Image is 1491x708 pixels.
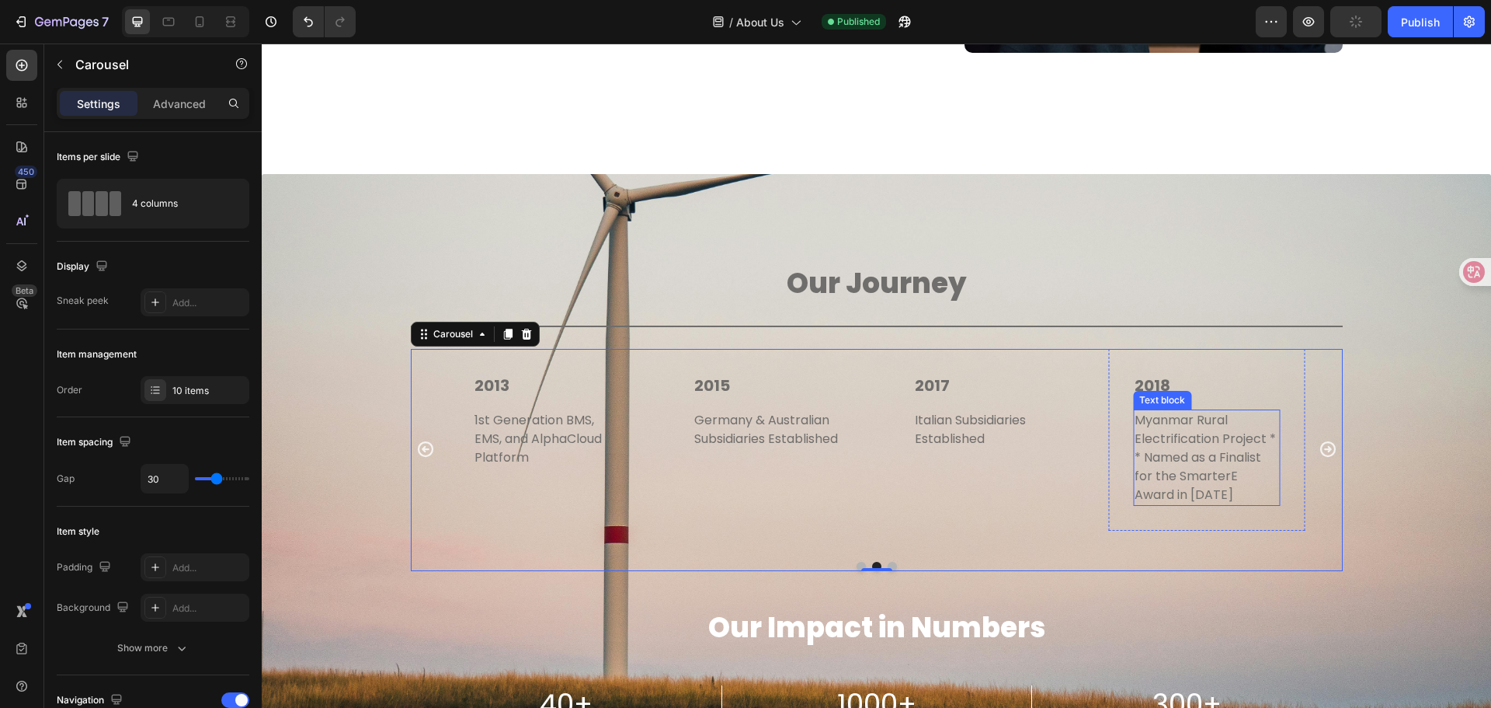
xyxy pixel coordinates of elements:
p: Italian Subsidiaries Established [653,368,798,405]
span: About Us [736,14,784,30]
div: Publish [1401,14,1440,30]
h2: Our Impact in Numbers [149,565,1081,605]
div: 450 [15,166,37,178]
p: 300+ [772,643,1079,680]
p: Advanced [153,96,206,112]
button: Dot [610,518,620,528]
div: Undo/Redo [293,6,356,37]
p: 2017 [653,332,798,352]
iframe: Design area [262,44,1491,708]
p: 2018 [873,332,1017,352]
button: Dot [595,518,604,528]
div: Add... [172,602,245,616]
p: Settings [77,96,120,112]
div: Items per slide [57,147,142,168]
button: Publish [1388,6,1453,37]
button: Dot [626,518,635,528]
p: 7 [102,12,109,31]
div: Gap [57,472,75,486]
input: Auto [141,465,188,493]
button: Show more [57,634,249,662]
div: Item style [57,525,99,539]
div: Show more [117,640,189,656]
p: Carousel [75,55,207,74]
div: Order [57,383,82,397]
div: Add... [172,296,245,310]
button: 7 [6,6,116,37]
div: Carousel [169,284,214,298]
div: Sneak peek [57,294,109,308]
p: Myanmar Rural Electrification Project * * Named as a Finalist for the SmarterE Award in [DATE] [873,368,1017,461]
div: Text block [874,350,926,364]
div: 10 items [172,384,245,398]
p: 2015 [433,332,577,352]
button: Carousel Next Arrow [1054,393,1079,418]
div: Background [57,598,132,619]
p: Germany & Australian Subsidiaries Established [433,368,577,405]
div: 4 columns [132,186,227,221]
div: Beta [12,284,37,297]
div: Display [57,256,111,277]
span: Published [837,15,880,29]
div: Add... [172,561,245,575]
div: Item management [57,347,137,361]
p: 40+ [151,643,458,680]
div: Padding [57,557,114,578]
span: / [729,14,733,30]
div: Item spacing [57,432,134,453]
p: 1000+ [462,643,768,680]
